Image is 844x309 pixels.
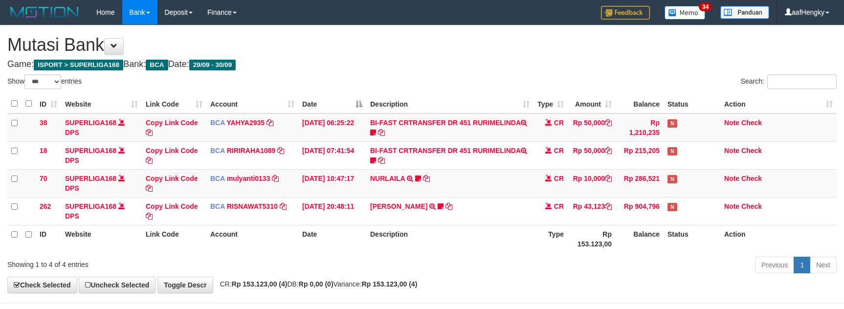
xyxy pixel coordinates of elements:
[61,169,142,197] td: DPS
[370,175,405,182] a: NURLAILA
[65,119,116,127] a: SUPERLIGA168
[298,197,366,225] td: [DATE] 20:48:11
[366,94,533,113] th: Description: activate to sort column ascending
[554,202,564,210] span: CR
[667,175,677,183] span: Has Note
[226,119,265,127] a: YAHYA2935
[810,257,837,273] a: Next
[65,202,116,210] a: SUPERLIGA168
[61,94,142,113] th: Website: activate to sort column ascending
[61,225,142,253] th: Website
[36,94,61,113] th: ID: activate to sort column ascending
[554,119,564,127] span: CR
[40,175,47,182] span: 70
[741,175,762,182] a: Check
[616,169,664,197] td: Rp 286,521
[362,280,418,288] strong: Rp 153.123,00 (4)
[7,5,82,20] img: MOTION_logo.png
[724,202,739,210] a: Note
[146,175,198,192] a: Copy Link Code
[272,175,279,182] a: Copy mulyanti0133 to clipboard
[378,156,385,164] a: Copy BI-FAST CRTRANSFER DR 451 RURIMELINDA to clipboard
[298,169,366,197] td: [DATE] 10:47:17
[720,6,769,19] img: panduan.png
[267,119,273,127] a: Copy YAHYA2935 to clipboard
[61,113,142,142] td: DPS
[665,6,706,20] img: Button%20Memo.svg
[741,74,837,89] label: Search:
[554,147,564,154] span: CR
[605,175,612,182] a: Copy Rp 10,000 to clipboard
[568,197,616,225] td: Rp 43,123
[206,94,298,113] th: Account: activate to sort column ascending
[7,35,837,55] h1: Mutasi Bank
[210,119,225,127] span: BCA
[24,74,61,89] select: Showentries
[568,169,616,197] td: Rp 10,000
[616,113,664,142] td: Rp 1,210,235
[227,175,270,182] a: mulyanti0133
[227,202,278,210] a: RISNAWAT5310
[7,256,344,269] div: Showing 1 to 4 of 4 entries
[7,74,82,89] label: Show entries
[227,147,276,154] a: RIRIRAHA1089
[277,147,284,154] a: Copy RIRIRAHA1089 to clipboard
[568,141,616,169] td: Rp 50,000
[664,225,720,253] th: Status
[232,280,288,288] strong: Rp 153.123,00 (4)
[298,225,366,253] th: Date
[7,60,837,69] h4: Game: Bank: Date:
[206,225,298,253] th: Account
[146,119,198,136] a: Copy Link Code
[7,277,77,293] a: Check Selected
[667,119,677,128] span: Has Note
[210,175,225,182] span: BCA
[79,277,155,293] a: Uncheck Selected
[61,197,142,225] td: DPS
[664,94,720,113] th: Status
[755,257,794,273] a: Previous
[767,74,837,89] input: Search:
[533,225,568,253] th: Type
[157,277,213,293] a: Toggle Descr
[741,202,762,210] a: Check
[40,147,47,154] span: 18
[699,2,712,11] span: 34
[720,94,837,113] th: Action: activate to sort column ascending
[366,141,533,169] td: BI-FAST CRTRANSFER DR 451 RURIMELINDA
[298,141,366,169] td: [DATE] 07:41:54
[568,94,616,113] th: Amount: activate to sort column ascending
[616,141,664,169] td: Rp 215,205
[210,147,225,154] span: BCA
[298,94,366,113] th: Date: activate to sort column descending
[215,280,418,288] span: CR: DB: Variance:
[370,202,427,210] a: [PERSON_NAME]
[533,94,568,113] th: Type: activate to sort column ascending
[65,147,116,154] a: SUPERLIGA168
[616,225,664,253] th: Balance
[34,60,123,70] span: ISPORT > SUPERLIGA168
[61,141,142,169] td: DPS
[366,113,533,142] td: BI-FAST CRTRANSFER DR 451 RURIMELINDA
[616,94,664,113] th: Balance
[146,147,198,164] a: Copy Link Code
[146,60,168,70] span: BCA
[554,175,564,182] span: CR
[724,119,739,127] a: Note
[605,202,612,210] a: Copy Rp 43,123 to clipboard
[724,175,739,182] a: Note
[720,225,837,253] th: Action
[280,202,287,210] a: Copy RISNAWAT5310 to clipboard
[445,202,452,210] a: Copy YOSI EFENDI to clipboard
[298,113,366,142] td: [DATE] 06:25:22
[741,147,762,154] a: Check
[142,225,206,253] th: Link Code
[616,197,664,225] td: Rp 904,796
[568,113,616,142] td: Rp 50,000
[146,202,198,220] a: Copy Link Code
[142,94,206,113] th: Link Code: activate to sort column ascending
[36,225,61,253] th: ID
[667,203,677,211] span: Has Note
[299,280,333,288] strong: Rp 0,00 (0)
[724,147,739,154] a: Note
